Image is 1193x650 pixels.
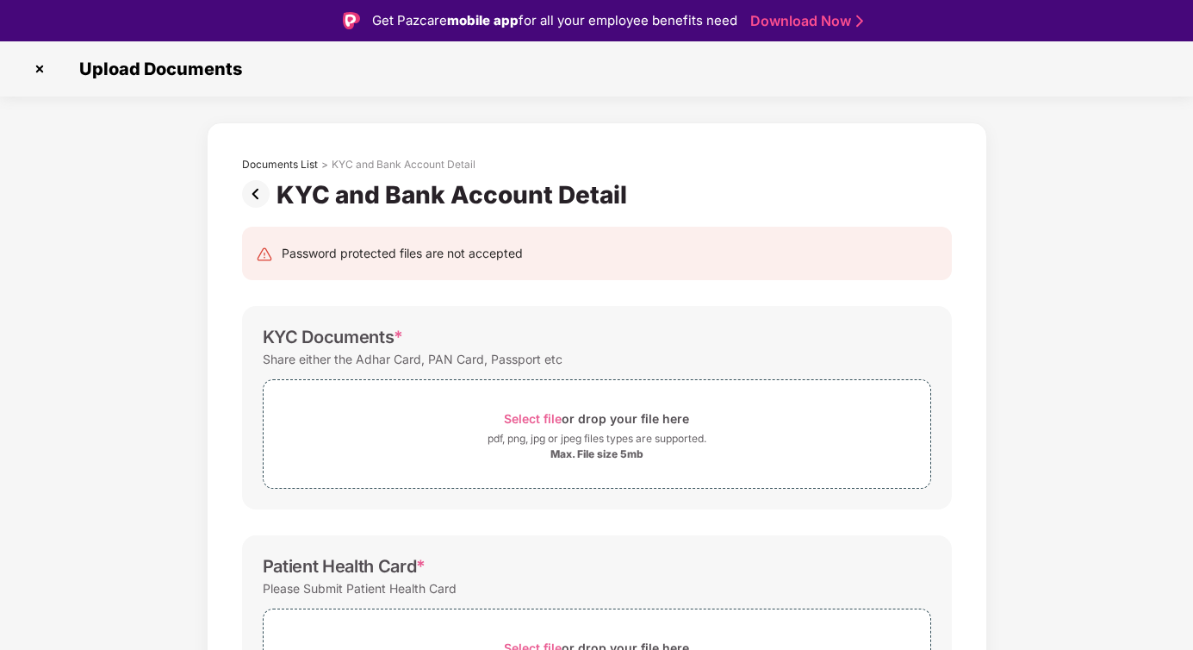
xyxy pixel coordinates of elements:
img: Logo [343,12,360,29]
div: > [321,158,328,172]
div: or drop your file here [504,407,689,430]
span: Select fileor drop your file herepdf, png, jpg or jpeg files types are supported.Max. File size 5mb [264,393,930,475]
div: Documents List [242,158,318,172]
div: pdf, png, jpg or jpeg files types are supported. [488,430,706,447]
div: Please Submit Patient Health Card [263,577,457,600]
div: Max. File size 5mb [550,447,643,461]
div: Patient Health Card [263,556,426,577]
span: Upload Documents [62,59,251,79]
a: Download Now [750,12,858,30]
div: KYC and Bank Account Detail [277,180,634,209]
img: Stroke [856,12,863,30]
div: Password protected files are not accepted [282,244,523,263]
div: KYC and Bank Account Detail [332,158,475,172]
div: Share either the Adhar Card, PAN Card, Passport etc [263,347,562,371]
img: svg+xml;base64,PHN2ZyBpZD0iUHJldi0zMngzMiIgeG1sbnM9Imh0dHA6Ly93d3cudzMub3JnLzIwMDAvc3ZnIiB3aWR0aD... [242,180,277,208]
img: svg+xml;base64,PHN2ZyB4bWxucz0iaHR0cDovL3d3dy53My5vcmcvMjAwMC9zdmciIHdpZHRoPSIyNCIgaGVpZ2h0PSIyNC... [256,246,273,263]
div: Get Pazcare for all your employee benefits need [372,10,737,31]
img: svg+xml;base64,PHN2ZyBpZD0iQ3Jvc3MtMzJ4MzIiIHhtbG5zPSJodHRwOi8vd3d3LnczLm9yZy8yMDAwL3N2ZyIgd2lkdG... [26,55,53,83]
strong: mobile app [447,12,519,28]
span: Select file [504,411,562,426]
div: KYC Documents [263,327,404,347]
